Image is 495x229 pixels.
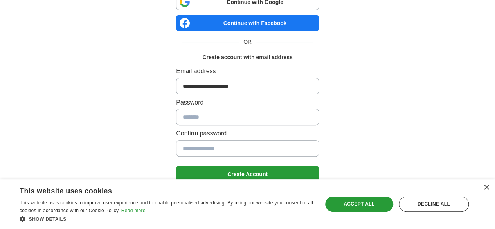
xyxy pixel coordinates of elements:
label: Confirm password [176,128,319,139]
a: Read more, opens a new window [121,208,146,213]
button: Create Account [176,166,319,182]
span: This website uses cookies to improve user experience and to enable personalised advertising. By u... [20,200,313,213]
div: Close [483,185,489,191]
label: Email address [176,66,319,76]
div: This website uses cookies [20,184,294,196]
div: Accept all [325,197,393,211]
span: OR [239,38,256,46]
div: Show details [20,215,313,223]
a: Continue with Facebook [176,15,319,31]
span: Show details [29,216,67,222]
div: Decline all [399,197,469,211]
h1: Create account with email address [202,53,292,61]
label: Password [176,97,319,108]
